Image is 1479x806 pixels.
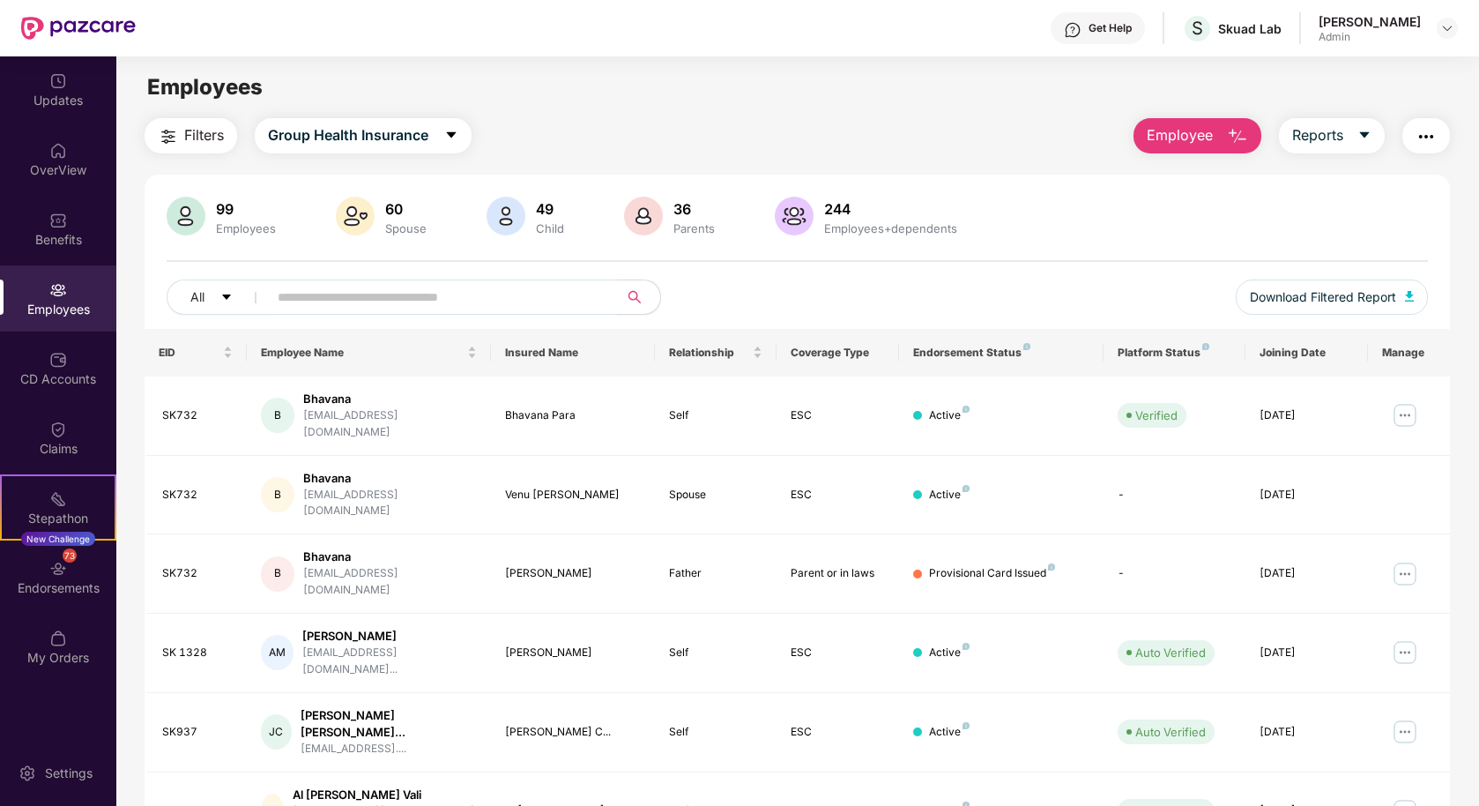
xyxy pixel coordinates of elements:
[777,329,899,377] th: Coverage Type
[1147,124,1213,146] span: Employee
[669,645,763,661] div: Self
[220,291,233,305] span: caret-down
[1064,21,1081,39] img: svg+xml;base64,PHN2ZyBpZD0iSGVscC0zMngzMiIgeG1sbnM9Imh0dHA6Ly93d3cudzMub3JnLzIwMDAvc3ZnIiB3aWR0aD...
[49,142,67,160] img: svg+xml;base64,PHN2ZyBpZD0iSG9tZSIgeG1sbnM9Imh0dHA6Ly93d3cudzMub3JnLzIwMDAvc3ZnIiB3aWR0aD0iMjAiIG...
[962,722,970,729] img: svg+xml;base64,PHN2ZyB4bWxucz0iaHR0cDovL3d3dy53My5vcmcvMjAwMC9zdmciIHdpZHRoPSI4IiBoZWlnaHQ9IjgiIH...
[302,628,478,645] div: [PERSON_NAME]
[261,398,294,433] div: B
[962,485,970,492] img: svg+xml;base64,PHN2ZyB4bWxucz0iaHR0cDovL3d3dy53My5vcmcvMjAwMC9zdmciIHdpZHRoPSI4IiBoZWlnaHQ9IjgiIH...
[190,287,204,307] span: All
[1250,287,1396,307] span: Download Filtered Report
[821,221,961,235] div: Employees+dependents
[1260,724,1354,741] div: [DATE]
[1279,118,1385,153] button: Reportscaret-down
[487,197,525,235] img: svg+xml;base64,PHN2ZyB4bWxucz0iaHR0cDovL3d3dy53My5vcmcvMjAwMC9zdmciIHhtbG5zOnhsaW5rPSJodHRwOi8vd3...
[261,346,465,360] span: Employee Name
[261,635,294,670] div: AM
[212,221,279,235] div: Employees
[1357,128,1371,144] span: caret-down
[929,724,970,741] div: Active
[212,200,279,218] div: 99
[162,724,233,741] div: SK937
[303,565,477,599] div: [EMAIL_ADDRESS][DOMAIN_NAME]
[929,645,970,661] div: Active
[444,128,458,144] span: caret-down
[617,290,651,304] span: search
[261,556,294,592] div: B
[162,565,233,582] div: SK732
[669,346,750,360] span: Relationship
[1260,407,1354,424] div: [DATE]
[49,72,67,90] img: svg+xml;base64,PHN2ZyBpZD0iVXBkYXRlZCIgeG1sbnM9Imh0dHA6Ly93d3cudzMub3JnLzIwMDAvc3ZnIiB3aWR0aD0iMj...
[159,346,219,360] span: EID
[303,407,477,441] div: [EMAIL_ADDRESS][DOMAIN_NAME]
[147,74,263,100] span: Employees
[49,630,67,647] img: svg+xml;base64,PHN2ZyBpZD0iTXlfT3JkZXJzIiBkYXRhLW5hbWU9Ik15IE9yZGVycyIgeG1sbnM9Imh0dHA6Ly93d3cudz...
[49,212,67,229] img: svg+xml;base64,PHN2ZyBpZD0iQmVuZWZpdHMiIHhtbG5zPSJodHRwOi8vd3d3LnczLm9yZy8yMDAwL3N2ZyIgd2lkdGg9Ij...
[1260,487,1354,504] div: [DATE]
[255,118,472,153] button: Group Health Insurancecaret-down
[505,565,640,582] div: [PERSON_NAME]
[145,329,247,377] th: EID
[1202,343,1209,350] img: svg+xml;base64,PHN2ZyB4bWxucz0iaHR0cDovL3d3dy53My5vcmcvMjAwMC9zdmciIHdpZHRoPSI4IiBoZWlnaHQ9IjgiIH...
[167,197,205,235] img: svg+xml;base64,PHN2ZyB4bWxucz0iaHR0cDovL3d3dy53My5vcmcvMjAwMC9zdmciIHhtbG5zOnhsaW5rPSJodHRwOi8vd3...
[505,487,640,504] div: Venu [PERSON_NAME]
[1104,534,1246,614] td: -
[1391,638,1419,667] img: manageButton
[261,714,292,750] div: JC
[1227,126,1248,147] img: svg+xml;base64,PHN2ZyB4bWxucz0iaHR0cDovL3d3dy53My5vcmcvMjAwMC9zdmciIHhtbG5zOnhsaW5rPSJodHRwOi8vd3...
[336,197,375,235] img: svg+xml;base64,PHN2ZyB4bWxucz0iaHR0cDovL3d3dy53My5vcmcvMjAwMC9zdmciIHhtbG5zOnhsaW5rPSJodHRwOi8vd3...
[670,200,718,218] div: 36
[669,487,763,504] div: Spouse
[505,724,640,741] div: [PERSON_NAME] C...
[669,407,763,424] div: Self
[145,118,237,153] button: Filters
[1319,13,1421,30] div: [PERSON_NAME]
[247,329,492,377] th: Employee Name
[49,351,67,369] img: svg+xml;base64,PHN2ZyBpZD0iQ0RfQWNjb3VudHMiIGRhdGEtbmFtZT0iQ0QgQWNjb3VudHMiIHhtbG5zPSJodHRwOi8vd3...
[303,549,477,565] div: Bhavana
[303,487,477,520] div: [EMAIL_ADDRESS][DOMAIN_NAME]
[1260,645,1354,661] div: [DATE]
[49,560,67,578] img: svg+xml;base64,PHN2ZyBpZD0iRW5kb3JzZW1lbnRzIiB4bWxucz0iaHR0cDovL3d3dy53My5vcmcvMjAwMC9zdmciIHdpZH...
[19,765,36,782] img: svg+xml;base64,PHN2ZyBpZD0iU2V0dGluZy0yMHgyMCIgeG1sbnM9Imh0dHA6Ly93d3cudzMub3JnLzIwMDAvc3ZnIiB3aW...
[962,406,970,413] img: svg+xml;base64,PHN2ZyB4bWxucz0iaHR0cDovL3d3dy53My5vcmcvMjAwMC9zdmciIHdpZHRoPSI4IiBoZWlnaHQ9IjgiIH...
[1391,718,1419,746] img: manageButton
[63,549,77,563] div: 73
[21,532,95,546] div: New Challenge
[301,707,478,741] div: [PERSON_NAME] [PERSON_NAME]...
[40,765,98,782] div: Settings
[1135,723,1206,741] div: Auto Verified
[491,329,654,377] th: Insured Name
[670,221,718,235] div: Parents
[49,281,67,299] img: svg+xml;base64,PHN2ZyBpZD0iRW1wbG95ZWVzIiB4bWxucz0iaHR0cDovL3d3dy53My5vcmcvMjAwMC9zdmciIHdpZHRoPS...
[1245,329,1368,377] th: Joining Date
[505,407,640,424] div: Bhavana Para
[162,407,233,424] div: SK732
[162,487,233,504] div: SK732
[929,487,970,504] div: Active
[382,221,430,235] div: Spouse
[1218,20,1282,37] div: Skuad Lab
[1391,401,1419,429] img: manageButton
[301,741,478,757] div: [EMAIL_ADDRESS]....
[293,787,477,803] div: Al [PERSON_NAME] Vali
[261,477,294,512] div: B
[302,645,478,678] div: [EMAIL_ADDRESS][DOMAIN_NAME]...
[2,510,115,527] div: Stepathon
[1391,560,1419,588] img: manageButton
[184,124,224,146] span: Filters
[1135,644,1206,661] div: Auto Verified
[791,565,885,582] div: Parent or in laws
[1118,346,1232,360] div: Platform Status
[1048,563,1055,571] img: svg+xml;base64,PHN2ZyB4bWxucz0iaHR0cDovL3d3dy53My5vcmcvMjAwMC9zdmciIHdpZHRoPSI4IiBoZWlnaHQ9IjgiIH...
[1089,21,1132,35] div: Get Help
[791,724,885,741] div: ESC
[655,329,777,377] th: Relationship
[1368,329,1450,377] th: Manage
[1292,124,1343,146] span: Reports
[669,565,763,582] div: Father
[1023,343,1030,350] img: svg+xml;base64,PHN2ZyB4bWxucz0iaHR0cDovL3d3dy53My5vcmcvMjAwMC9zdmciIHdpZHRoPSI4IiBoZWlnaHQ9IjgiIH...
[49,490,67,508] img: svg+xml;base64,PHN2ZyB4bWxucz0iaHR0cDovL3d3dy53My5vcmcvMjAwMC9zdmciIHdpZHRoPSIyMSIgaGVpZ2h0PSIyMC...
[669,724,763,741] div: Self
